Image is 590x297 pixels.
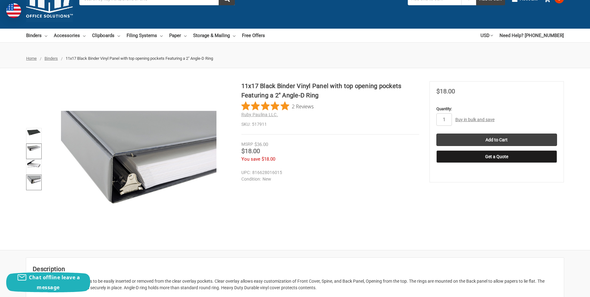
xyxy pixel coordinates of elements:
[193,29,235,42] a: Storage & Mailing
[33,264,557,274] h2: Description
[481,29,493,42] a: USD
[455,117,495,122] a: Buy in bulk and save
[241,112,278,117] a: Ruby Paulina LLC.
[254,142,268,147] span: $36.00
[241,156,260,162] span: You save
[27,129,41,136] img: 11x17 Black Binder Vinyl Panel with top opening pockets Featuring a 2" Angle-D Ring
[499,29,564,42] a: Need Help? [PHONE_NUMBER]
[539,280,590,297] iframe: Google Customer Reviews
[27,176,41,184] img: 11x17 Black Binder Vinyl Panel with top opening pockets Featuring a 2" Angle-D Ring
[29,274,80,291] span: Chat offline leave a message
[241,147,260,155] span: $18.00
[61,111,216,208] img: 11x17 Black Binder Vinyl Panel with top opening pockets Featuring a 2" Angle-D Ring
[241,121,250,128] dt: SKU:
[436,150,557,163] button: Get a Quote
[292,101,314,111] span: 2 Reviews
[27,160,41,167] img: 11x17 Black Binder Vinyl Panel with top opening pockets Featuring a 2" Angle-D Ring
[44,56,58,61] a: Binders
[54,29,86,42] a: Accessories
[241,176,261,182] dt: Condition:
[66,56,213,61] span: 11x17 Black Binder Vinyl Panel with top opening pockets Featuring a 2" Angle-D Ring
[6,272,90,292] button: Chat offline leave a message
[262,156,275,162] span: $18.00
[26,29,47,42] a: Binders
[92,29,120,42] a: Clipboards
[241,169,416,176] dd: 816628016015
[241,81,419,100] h1: 11x17 Black Binder Vinyl Panel with top opening pockets Featuring a 2" Angle-D Ring
[436,134,557,146] input: Add to Cart
[241,101,314,111] button: Rated 5 out of 5 stars from 2 reviews. Jump to reviews.
[241,176,416,182] dd: New
[436,106,557,112] label: Quantity:
[242,29,265,42] a: Free Offers
[27,145,41,151] img: 11x17 Black Binder Vinyl Panel with top opening pockets Featuring a 2" Angle-D Ring
[33,278,557,291] div: Our Design allows larger pages to be easily inserted or removed from the clear overlay pockets. C...
[436,87,455,95] span: $18.00
[6,3,21,18] img: duty and tax information for United States
[241,141,253,148] div: MSRP
[169,29,187,42] a: Paper
[241,169,251,176] dt: UPC:
[127,29,163,42] a: Filing Systems
[241,121,419,128] dd: 517911
[26,56,37,61] a: Home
